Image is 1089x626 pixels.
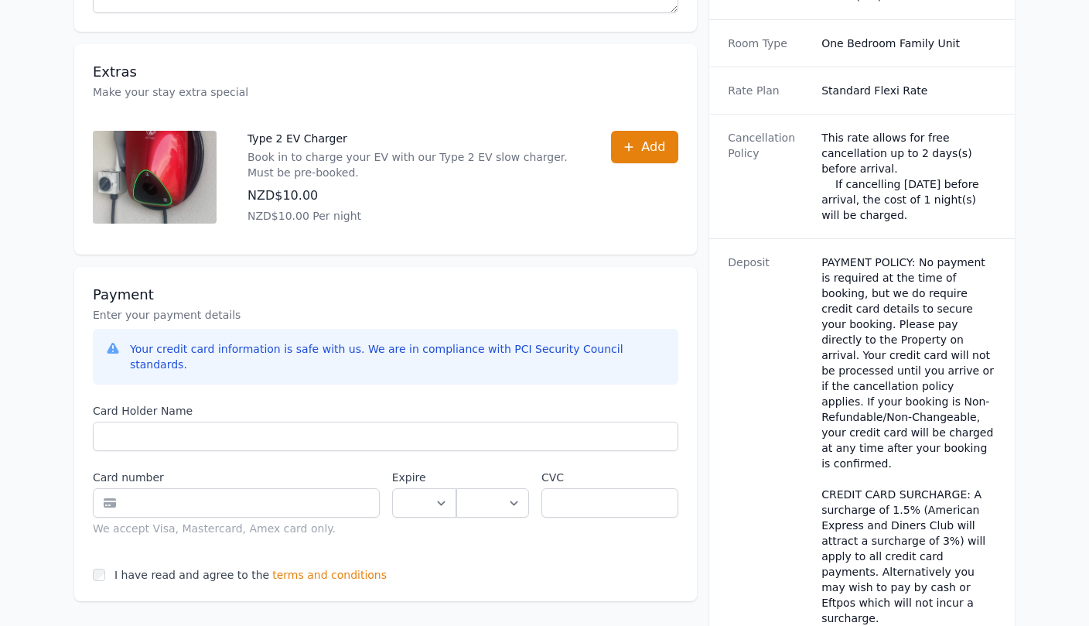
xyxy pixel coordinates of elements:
label: Expire [392,470,456,485]
img: Type 2 EV Charger [93,131,217,224]
div: This rate allows for free cancellation up to 2 days(s) before arrival. If cancelling [DATE] befor... [821,130,996,223]
dd: Standard Flexi Rate [821,83,996,98]
dt: Room Type [728,36,809,51]
p: NZD$10.00 Per night [247,208,580,224]
dt: Cancellation Policy [728,130,809,223]
label: . [456,470,529,485]
label: CVC [541,470,678,485]
p: Book in to charge your EV with our Type 2 EV slow charger. Must be pre-booked. [247,149,580,180]
span: Add [641,138,665,156]
p: Enter your payment details [93,307,678,323]
button: Add [611,131,678,163]
p: Make your stay extra special [93,84,678,100]
dt: Deposit [728,255,809,626]
div: Your credit card information is safe with us. We are in compliance with PCI Security Council stan... [130,341,666,372]
label: Card Holder Name [93,403,678,419]
p: NZD$10.00 [247,186,580,205]
label: Card number [93,470,380,485]
span: terms and conditions [272,567,387,583]
label: I have read and agree to the [114,569,269,581]
dt: Rate Plan [728,83,809,98]
h3: Extras [93,63,678,81]
dd: PAYMENT POLICY: No payment is required at the time of booking, but we do require credit card deta... [821,255,996,626]
p: Type 2 EV Charger [247,131,580,146]
dd: One Bedroom Family Unit [821,36,996,51]
div: We accept Visa, Mastercard, Amex card only. [93,521,380,536]
h3: Payment [93,286,678,304]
